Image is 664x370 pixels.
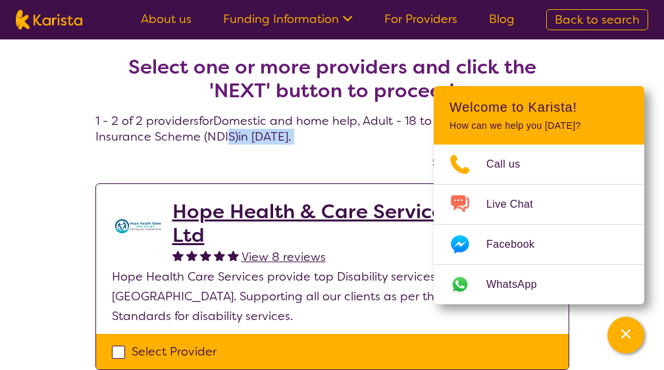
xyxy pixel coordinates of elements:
[200,250,211,261] img: fullstar
[486,154,536,174] span: Call us
[489,11,515,27] a: Blog
[486,195,549,214] span: Live Chat
[141,11,192,27] a: About us
[432,156,471,170] label: Sort by:
[434,86,644,304] div: Channel Menu
[112,267,553,326] p: Hope Health Care Services provide top Disability services across [GEOGRAPHIC_DATA]. Supporting al...
[242,249,326,265] span: View 8 reviews
[555,12,640,28] span: Back to search
[607,317,644,354] button: Channel Menu
[486,235,550,254] span: Facebook
[486,275,553,294] span: WhatsApp
[384,11,457,27] a: For Providers
[95,24,569,145] h4: 1 - 2 of 2 providers for Domestic and home help , Adult - 18 to 64 , National Disability Insuranc...
[214,250,225,261] img: fullstar
[434,265,644,304] a: Web link opens in a new tab.
[111,55,553,103] h2: Select one or more providers and click the 'NEXT' button to proceed
[186,250,197,261] img: fullstar
[449,120,628,131] p: How can we help you [DATE]?
[546,9,648,30] a: Back to search
[228,250,239,261] img: fullstar
[112,200,165,252] img: ts6kn0scflc8jqbskg2q.jpg
[223,11,353,27] a: Funding Information
[449,99,628,115] h2: Welcome to Karista!
[434,145,644,304] ul: Choose channel
[16,10,82,30] img: Karista logo
[172,200,493,247] a: Hope Health & Care Services Pty Ltd
[172,250,184,261] img: fullstar
[242,247,326,267] a: View 8 reviews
